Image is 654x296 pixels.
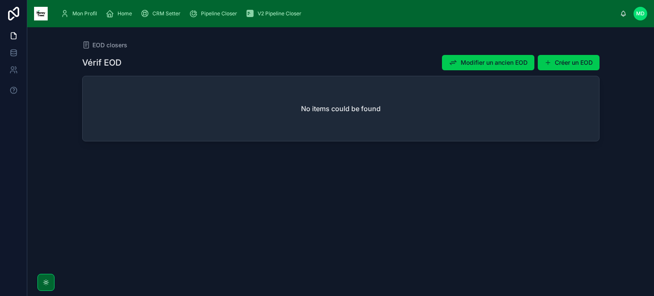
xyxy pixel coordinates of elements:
[636,10,645,17] span: MD
[54,4,620,23] div: scrollable content
[186,6,243,21] a: Pipeline Closer
[442,55,534,70] button: Modifier un ancien EOD
[34,7,48,20] img: App logo
[301,103,381,114] h2: No items could be found
[82,41,127,49] a: EOD closers
[72,10,97,17] span: Mon Profil
[243,6,307,21] a: V2 Pipeline Closer
[58,6,103,21] a: Mon Profil
[138,6,186,21] a: CRM Setter
[201,10,237,17] span: Pipeline Closer
[152,10,181,17] span: CRM Setter
[461,58,528,67] span: Modifier un ancien EOD
[82,57,121,69] h1: Vérif EOD
[92,41,127,49] span: EOD closers
[118,10,132,17] span: Home
[103,6,138,21] a: Home
[258,10,301,17] span: V2 Pipeline Closer
[538,55,599,70] button: Créer un EOD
